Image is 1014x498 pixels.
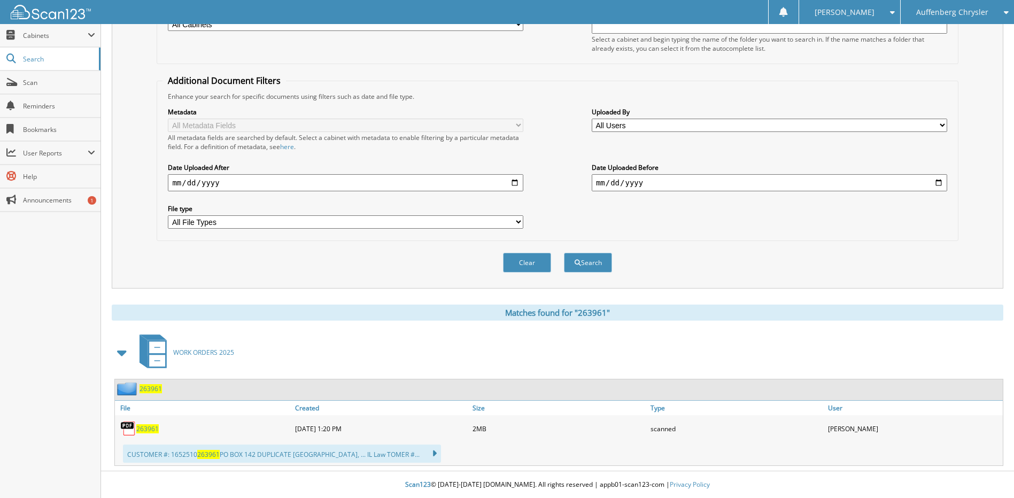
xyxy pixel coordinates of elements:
[280,142,294,151] a: here
[916,9,988,15] span: Auffenberg Chrysler
[197,450,220,459] span: 263961
[503,253,551,273] button: Clear
[292,418,470,439] div: [DATE] 1:20 PM
[115,401,292,415] a: File
[592,163,947,172] label: Date Uploaded Before
[470,418,647,439] div: 2MB
[136,424,159,433] a: 263961
[88,196,96,205] div: 1
[670,480,710,489] a: Privacy Policy
[168,163,523,172] label: Date Uploaded After
[140,384,162,393] a: 263961
[23,55,94,64] span: Search
[292,401,470,415] a: Created
[23,102,95,111] span: Reminders
[470,401,647,415] a: Size
[162,92,952,101] div: Enhance your search for specific documents using filters such as date and file type.
[168,204,523,213] label: File type
[825,401,1003,415] a: User
[564,253,612,273] button: Search
[123,445,441,463] div: CUSTOMER #: 1652510 PO BOX 142 DUPLICATE [GEOGRAPHIC_DATA], ... IL Law TOMER #...
[405,480,431,489] span: Scan123
[112,305,1003,321] div: Matches found for "263961"
[23,149,88,158] span: User Reports
[592,35,947,53] div: Select a cabinet and begin typing the name of the folder you want to search in. If the name match...
[825,418,1003,439] div: [PERSON_NAME]
[120,421,136,437] img: PDF.png
[815,9,874,15] span: [PERSON_NAME]
[117,382,140,395] img: folder2.png
[23,172,95,181] span: Help
[168,133,523,151] div: All metadata fields are searched by default. Select a cabinet with metadata to enable filtering b...
[23,125,95,134] span: Bookmarks
[592,107,947,116] label: Uploaded By
[592,174,947,191] input: end
[11,5,91,19] img: scan123-logo-white.svg
[101,472,1014,498] div: © [DATE]-[DATE] [DOMAIN_NAME]. All rights reserved | appb01-scan123-com |
[648,401,825,415] a: Type
[173,348,234,357] span: WORK ORDERS 2025
[23,31,88,40] span: Cabinets
[23,78,95,87] span: Scan
[648,418,825,439] div: scanned
[162,75,286,87] legend: Additional Document Filters
[133,331,234,373] a: WORK ORDERS 2025
[168,107,523,116] label: Metadata
[168,174,523,191] input: start
[23,196,95,205] span: Announcements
